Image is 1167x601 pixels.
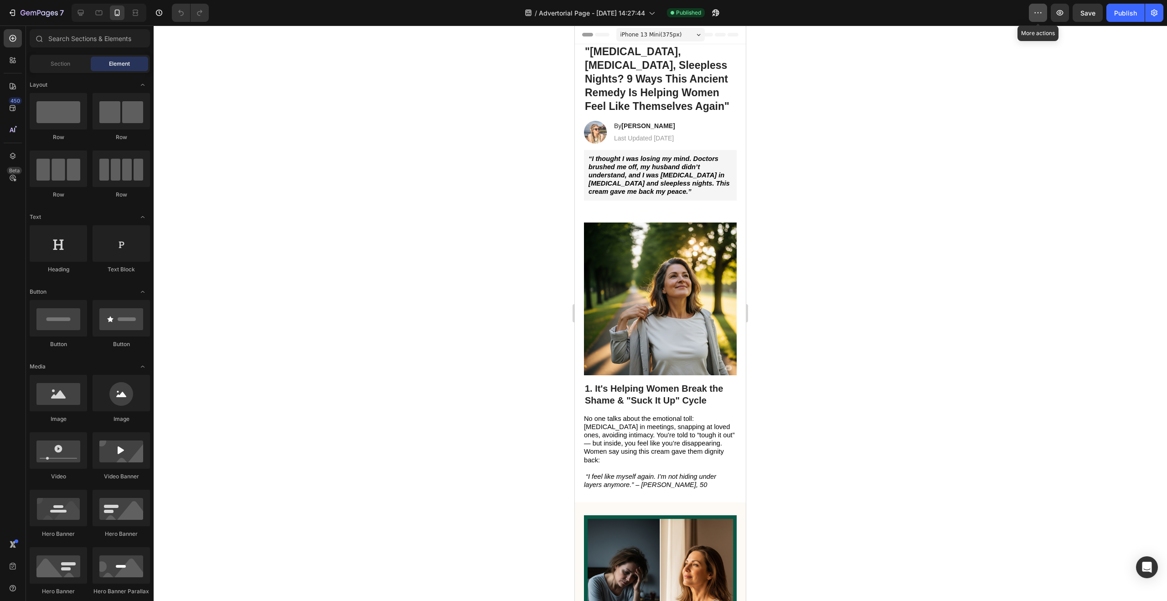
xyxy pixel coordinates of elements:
span: Section [51,60,70,68]
span: / [535,8,537,18]
div: Text Block [93,265,150,274]
div: Heading [30,265,87,274]
button: 7 [4,4,68,22]
div: Undo/Redo [172,4,209,22]
div: Row [30,191,87,199]
button: Save [1073,4,1103,22]
div: Publish [1114,8,1137,18]
span: Save [1080,9,1095,17]
div: 450 [9,97,22,104]
div: Beta [7,167,22,174]
div: Hero Banner [30,530,87,538]
input: Search Sections & Elements [30,29,150,47]
div: Row [93,191,150,199]
div: Video [30,472,87,481]
div: Hero Banner Parallax [93,587,150,596]
span: Button [30,288,46,296]
span: Advertorial Page - [DATE] 14:27:44 [539,8,645,18]
div: Image [93,415,150,423]
div: Open Intercom Messenger [1136,556,1158,578]
p: 7 [60,7,64,18]
span: Toggle open [135,78,150,92]
div: Video Banner [93,472,150,481]
span: Toggle open [135,210,150,224]
div: Hero Banner [93,530,150,538]
span: Toggle open [135,285,150,299]
div: Button [93,340,150,348]
div: Hero Banner [30,587,87,596]
div: Image [30,415,87,423]
span: Element [109,60,130,68]
span: Toggle open [135,359,150,374]
button: Publish [1106,4,1145,22]
div: Button [30,340,87,348]
div: Row [30,133,87,141]
span: Text [30,213,41,221]
span: Published [676,9,701,17]
span: Layout [30,81,47,89]
div: Row [93,133,150,141]
iframe: Design area [575,26,746,601]
span: Media [30,363,46,371]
